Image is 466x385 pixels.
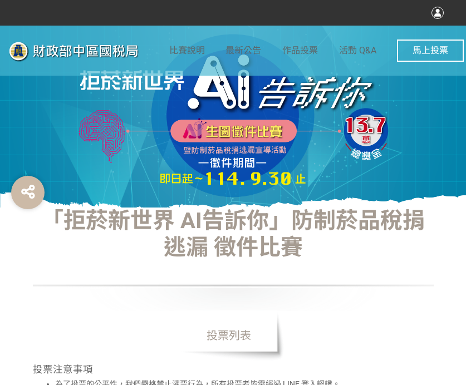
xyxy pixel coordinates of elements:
a: 作品投票 [282,26,318,76]
a: 活動 Q&A [339,26,376,76]
h1: 「拒菸新世界 AI告訴你」防制菸品稅捐逃漏 徵件比賽 [33,208,434,311]
img: 「拒菸新世界 AI告訴你」防制菸品稅捐逃漏 徵件比賽 [66,33,400,200]
span: 投票注意事項 [33,364,93,375]
a: 最新公告 [225,26,261,76]
span: 最新公告 [225,45,261,56]
a: 比賽說明 [169,26,205,76]
button: 馬上投票 [397,40,464,62]
span: 活動 Q&A [339,45,376,56]
span: 投票列表 [173,310,284,361]
img: 「拒菸新世界 AI告訴你」防制菸品稅捐逃漏 徵件比賽 [2,37,169,65]
span: 比賽說明 [169,45,205,56]
span: 馬上投票 [413,45,448,56]
span: 作品投票 [282,45,318,56]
